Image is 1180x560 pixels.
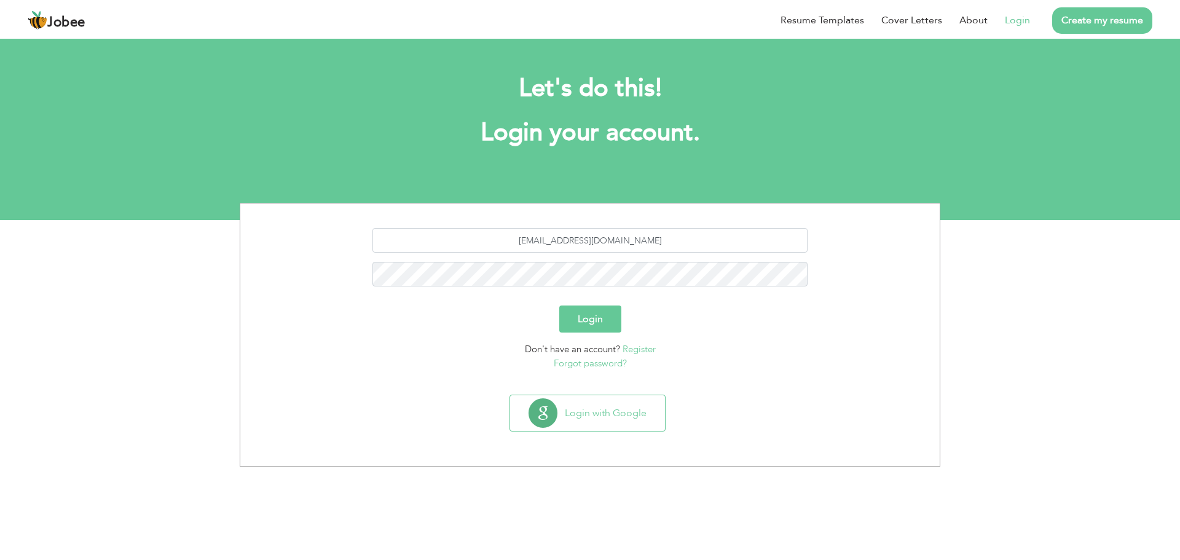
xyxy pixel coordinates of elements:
a: Login [1005,13,1030,28]
a: Create my resume [1052,7,1152,34]
button: Login [559,306,621,333]
span: Don't have an account? [525,343,620,355]
a: Resume Templates [781,13,864,28]
a: Forgot password? [554,357,627,369]
img: jobee.io [28,10,47,30]
a: Jobee [28,10,85,30]
h1: Login your account. [258,117,922,149]
h2: Let's do this! [258,73,922,105]
input: Email [372,228,808,253]
a: Cover Letters [881,13,942,28]
a: About [959,13,988,28]
a: Register [623,343,656,355]
button: Login with Google [510,395,665,431]
span: Jobee [47,16,85,30]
